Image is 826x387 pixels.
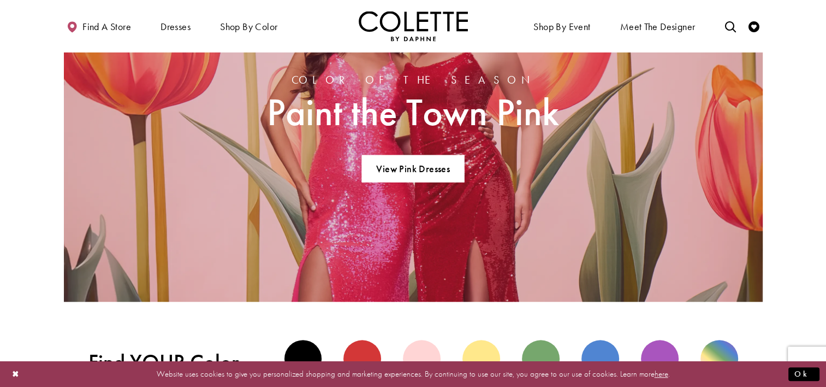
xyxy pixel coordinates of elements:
a: Toggle search [722,11,738,41]
span: Color of the Season [267,74,559,86]
span: Dresses [158,11,193,41]
span: Find a store [82,21,131,32]
button: Close Dialog [7,365,25,384]
a: Meet the designer [617,11,698,41]
div: Green view [522,340,560,378]
div: Purple view [641,340,679,378]
div: Blue view [581,340,619,378]
span: Paint the Town Pink [267,91,559,133]
div: Red view [343,340,381,378]
span: Shop by color [217,11,280,41]
div: Multi view [700,340,738,378]
div: Black view [284,340,322,378]
span: Shop By Event [531,11,593,41]
a: Find a store [64,11,134,41]
div: Yellow view [462,340,500,378]
a: Check Wishlist [746,11,762,41]
span: Dresses [161,21,191,32]
a: here [655,368,668,379]
a: View Pink Dresses [362,155,464,183]
div: Pink view [403,340,441,378]
span: Shop by color [220,21,277,32]
button: Submit Dialog [788,367,819,381]
span: Meet the designer [620,21,696,32]
span: Shop By Event [533,21,590,32]
a: Visit Home Page [359,11,468,41]
img: Colette by Daphne [359,11,468,41]
span: Find YOUR Color [88,350,260,375]
p: Website uses cookies to give you personalized shopping and marketing experiences. By continuing t... [79,367,747,382]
